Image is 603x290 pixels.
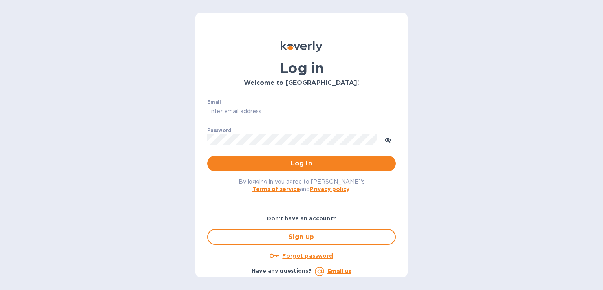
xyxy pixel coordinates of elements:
[252,186,300,192] a: Terms of service
[207,156,396,171] button: Log in
[207,106,396,117] input: Enter email address
[327,268,351,274] a: Email us
[207,100,221,105] label: Email
[310,186,349,192] a: Privacy policy
[207,60,396,76] h1: Log in
[207,128,231,133] label: Password
[252,268,312,274] b: Have any questions?
[214,159,389,168] span: Log in
[239,178,365,192] span: By logging in you agree to [PERSON_NAME]'s and .
[281,41,322,52] img: Koverly
[214,232,389,242] span: Sign up
[282,253,333,259] u: Forgot password
[207,229,396,245] button: Sign up
[267,215,336,222] b: Don't have an account?
[207,79,396,87] h3: Welcome to [GEOGRAPHIC_DATA]!
[380,132,396,147] button: toggle password visibility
